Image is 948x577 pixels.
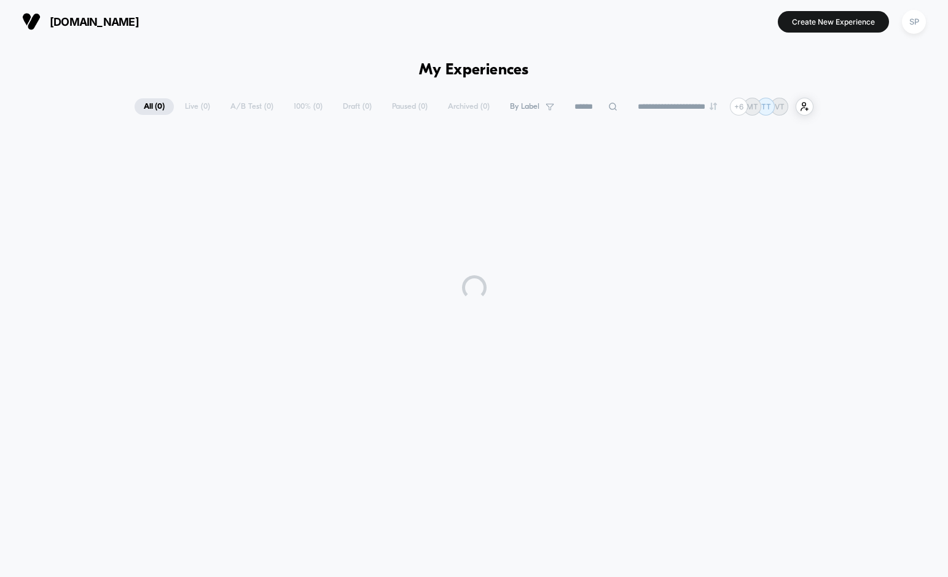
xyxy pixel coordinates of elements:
[761,102,771,111] p: TT
[898,9,930,34] button: SP
[730,98,748,116] div: + 6
[746,102,758,111] p: MT
[902,10,926,34] div: SP
[710,103,717,110] img: end
[778,11,889,33] button: Create New Experience
[22,12,41,31] img: Visually logo
[135,98,174,115] span: All ( 0 )
[419,61,529,79] h1: My Experiences
[510,102,539,111] span: By Label
[50,15,139,28] span: [DOMAIN_NAME]
[18,12,143,31] button: [DOMAIN_NAME]
[775,102,785,111] p: VT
